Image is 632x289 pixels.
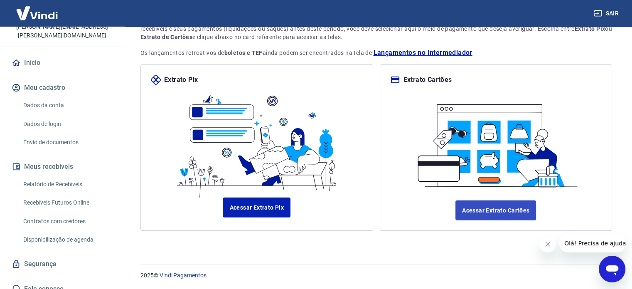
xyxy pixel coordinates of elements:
strong: Extrato Pix [575,25,605,32]
a: Vindi Pagamentos [160,272,207,279]
button: Sair [592,6,622,21]
a: Recebíveis Futuros Online [20,194,114,211]
span: Olá! Precisa de ajuda? [5,6,70,12]
a: Acessar Extrato Pix [223,198,290,217]
button: Meu cadastro [10,79,114,97]
p: Extrato Pix [164,75,198,85]
a: Dados da conta [20,97,114,114]
iframe: Botão para abrir a janela de mensagens [599,256,625,282]
a: Envio de documentos [20,134,114,151]
a: Relatório de Recebíveis [20,176,114,193]
iframe: Mensagem da empresa [559,234,625,252]
a: Lançamentos no Intermediador [373,48,472,58]
p: [PERSON_NAME][EMAIL_ADDRESS][PERSON_NAME][DOMAIN_NAME] [7,22,118,40]
a: Início [10,54,114,72]
button: Meus recebíveis [10,158,114,176]
a: Segurança [10,255,114,273]
a: Disponibilização de agenda [20,231,114,248]
a: Contratos com credores [20,213,114,230]
iframe: Fechar mensagem [539,236,556,252]
p: 2025 © [140,271,612,280]
img: ilustrapix.38d2ed8fdf785898d64e9b5bf3a9451d.svg [172,85,342,198]
div: Aqui você pode acessar os extratos antigos, retroativos ao lançamento do , que ocorreu entre feve... [140,16,612,41]
img: ilustracard.1447bf24807628a904eb562bb34ea6f9.svg [411,95,580,190]
strong: Extrato de Cartões [140,34,192,40]
img: Vindi [10,0,64,26]
strong: boletos e TEF [224,49,263,56]
p: Extrato Cartões [403,75,452,85]
p: Os lançamentos retroativos de ainda podem ser encontrados na tela de [140,48,612,58]
a: Acessar Extrato Cartões [455,200,536,220]
a: Dados de login [20,116,114,133]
